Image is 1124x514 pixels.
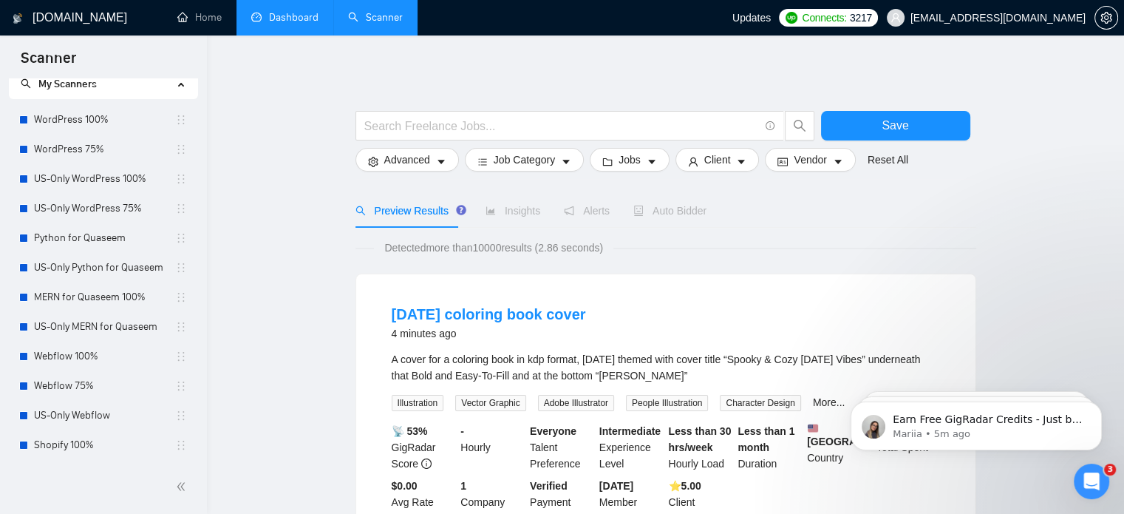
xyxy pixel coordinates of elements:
span: holder [175,203,187,214]
span: Job Category [494,152,555,168]
span: idcard [777,156,788,167]
div: Experience Level [596,423,666,472]
span: Jobs [619,152,641,168]
span: Advanced [384,152,430,168]
b: Intermediate [599,425,661,437]
span: setting [1095,12,1117,24]
span: Client [704,152,731,168]
span: robot [633,206,644,216]
a: WordPress 75% [34,135,175,164]
li: Webflow 100% [9,342,197,371]
span: Preview Results [355,205,462,217]
li: US-Only Webflow [9,401,197,430]
a: More... [813,396,845,408]
span: holder [175,262,187,274]
button: barsJob Categorycaret-down [465,148,584,172]
span: Auto Bidder [633,205,706,217]
span: info-circle [766,121,775,131]
span: caret-down [736,156,746,167]
div: Hourly [457,423,527,472]
li: US-Only MERN for Quaseem [9,312,197,342]
button: settingAdvancedcaret-down [355,148,459,172]
button: setting [1094,6,1118,30]
span: folder [602,156,613,167]
a: US-Only WordPress 100% [34,164,175,194]
li: US-Only WordPress 75% [9,194,197,223]
span: caret-down [833,156,843,167]
a: Python for Quaseem [34,223,175,253]
div: GigRadar Score [389,423,458,472]
span: search [355,206,366,216]
b: Less than 30 hrs/week [669,425,732,453]
span: holder [175,291,187,303]
span: search [21,78,31,89]
div: A cover for a coloring book in kdp format, Halloween themed with cover title “Spooky & Cozy Hallo... [392,351,940,384]
span: Vector Graphic [455,395,525,411]
span: info-circle [421,459,432,469]
span: Vendor [794,152,826,168]
li: WordPress 75% [9,135,197,164]
a: US-Only WordPress 75% [34,194,175,223]
b: $0.00 [392,480,418,492]
span: double-left [176,479,191,494]
div: Duration [735,423,804,472]
div: 4 minutes ago [392,325,586,342]
span: Adobe Illustrator [538,395,614,411]
li: WordPress 100% [9,105,197,135]
span: Updates [732,12,771,24]
iframe: Intercom live chat [1074,464,1109,499]
span: Character Design [720,395,800,411]
iframe: Intercom notifications message [828,371,1124,474]
span: holder [175,232,187,244]
b: ⭐️ 5.00 [669,480,701,492]
a: searchScanner [348,11,403,24]
span: holder [175,351,187,362]
b: 1 [460,480,466,492]
a: US-Only Webflow [34,401,175,430]
span: holder [175,143,187,155]
a: [DATE] coloring book cover [392,306,586,322]
li: US-Only Python for Quaseem [9,253,197,283]
a: Webflow 100% [34,342,175,371]
div: Country [804,423,873,472]
span: Connects: [802,10,846,26]
div: Talent Preference [527,423,596,472]
b: Less than 1 month [738,425,794,453]
a: MERN for Quaseem 100% [34,283,175,312]
button: search [785,111,814,141]
span: caret-down [436,156,446,167]
b: Everyone [530,425,576,437]
a: homeHome [177,11,222,24]
span: Save [882,116,908,135]
img: upwork-logo.png [786,12,797,24]
span: Insights [486,205,540,217]
b: [GEOGRAPHIC_DATA] [807,423,918,447]
button: idcardVendorcaret-down [765,148,855,172]
a: WordPress 100% [34,105,175,135]
span: holder [175,380,187,392]
b: - [460,425,464,437]
li: US-Only WordPress 100% [9,164,197,194]
div: Hourly Load [666,423,735,472]
span: holder [175,173,187,185]
span: 3 [1104,464,1116,476]
span: caret-down [647,156,657,167]
b: Verified [530,480,568,492]
a: Shopify 100% [34,430,175,460]
li: Webflow 75% [9,371,197,401]
span: search [786,119,814,132]
span: setting [368,156,378,167]
span: 3217 [850,10,872,26]
span: My Scanners [21,78,97,90]
a: setting [1094,12,1118,24]
a: dashboardDashboard [251,11,319,24]
input: Search Freelance Jobs... [364,117,759,135]
span: area-chart [486,206,496,216]
img: 🇺🇸 [808,423,818,433]
b: 📡 53% [392,425,428,437]
span: People Illustration [626,395,708,411]
span: bars [477,156,488,167]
